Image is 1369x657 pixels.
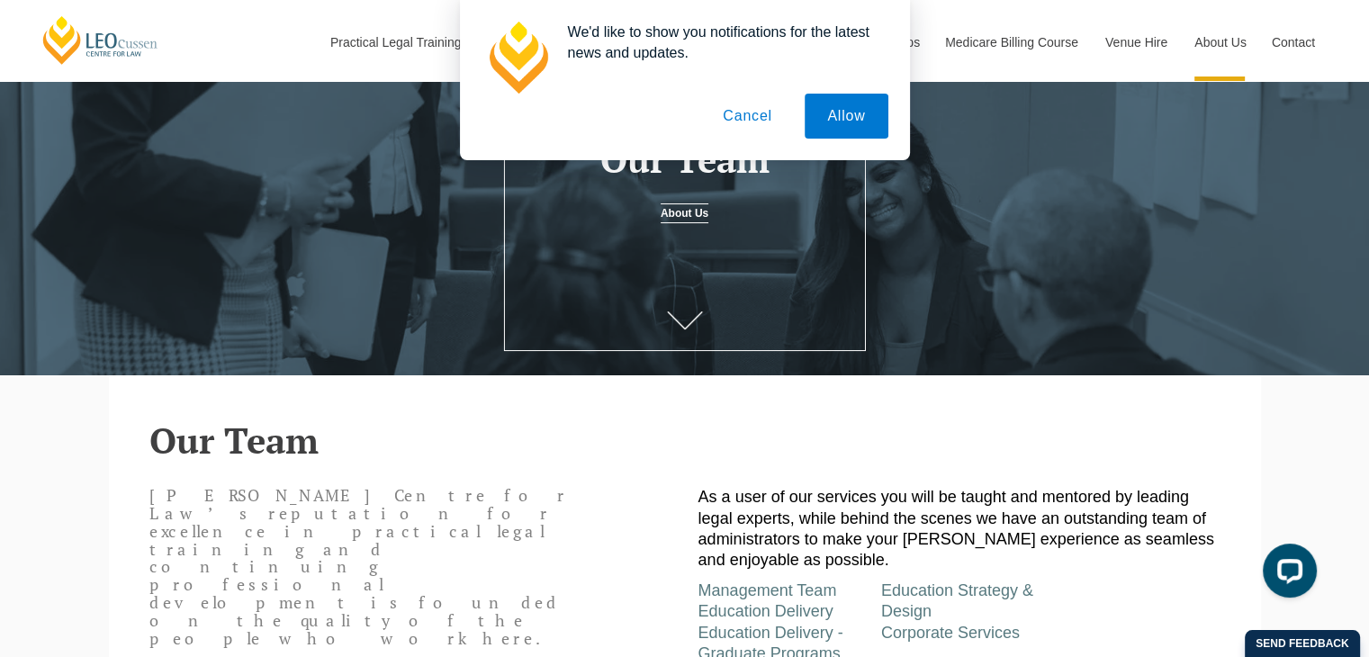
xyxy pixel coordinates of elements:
[700,94,795,139] button: Cancel
[805,94,887,139] button: Allow
[554,22,888,63] div: We'd like to show you notifications for the latest news and updates.
[1248,536,1324,612] iframe: LiveChat chat widget
[698,581,837,599] a: Management Team
[698,602,833,620] a: Education Delivery
[881,624,1020,642] a: Corporate Services
[149,487,580,647] p: [PERSON_NAME] Centre for Law’s reputation for excellence in practical legal training and continui...
[881,581,1033,620] a: Education Strategy & Design
[520,139,849,179] h1: Our Team
[698,487,1220,571] p: As a user of our services you will be taught and mentored by leading legal experts, while behind ...
[482,22,554,94] img: notification icon
[661,203,708,223] a: About Us
[149,420,1220,460] h2: Our Team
